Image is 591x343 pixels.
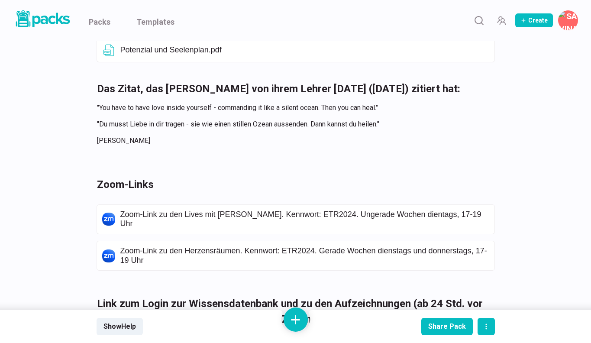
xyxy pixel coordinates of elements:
[428,322,466,330] div: Share Pack
[120,246,489,265] p: Zoom-Link zu den Herzensräumen. Kennwort: ETR2024. Gerade Wochen dienstags und donnerstags, 17-19...
[97,103,484,113] p: "You have to have love inside yourself - commanding it like a silent ocean. Then you can heal."
[120,210,489,229] p: Zoom-Link zu den Lives mit [PERSON_NAME]. Kennwort: ETR2024. Ungerade Wochen dientags, 17-19 Uhr
[13,9,71,32] a: Packs logo
[558,10,578,30] button: Savina Tilmann
[478,318,495,335] button: actions
[97,136,484,146] p: [PERSON_NAME]
[13,9,71,29] img: Packs logo
[97,177,484,192] h3: Zoom-Links
[421,318,473,335] button: Share Pack
[97,81,484,97] h3: Das Zitat, das [PERSON_NAME] von ihrem Lehrer [DATE] ([DATE]) zitiert hat:
[102,249,115,262] img: link icon
[97,296,484,343] h3: Link zum Login zur Wissensdatenbank und zu den Aufzeichnungen (ab 24 Std. vor dem gebuchten Start...
[102,213,115,226] img: link icon
[470,12,488,29] button: Search
[120,45,489,55] p: Potenzial und Seelenplan.pdf
[515,13,553,27] button: Create Pack
[493,12,510,29] button: Manage Team Invites
[97,119,484,129] p: "Du musst Liebe in dir tragen - sie wie einen stillen Ozean aussenden. Dann kannst du heilen."
[97,318,143,335] button: ShowHelp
